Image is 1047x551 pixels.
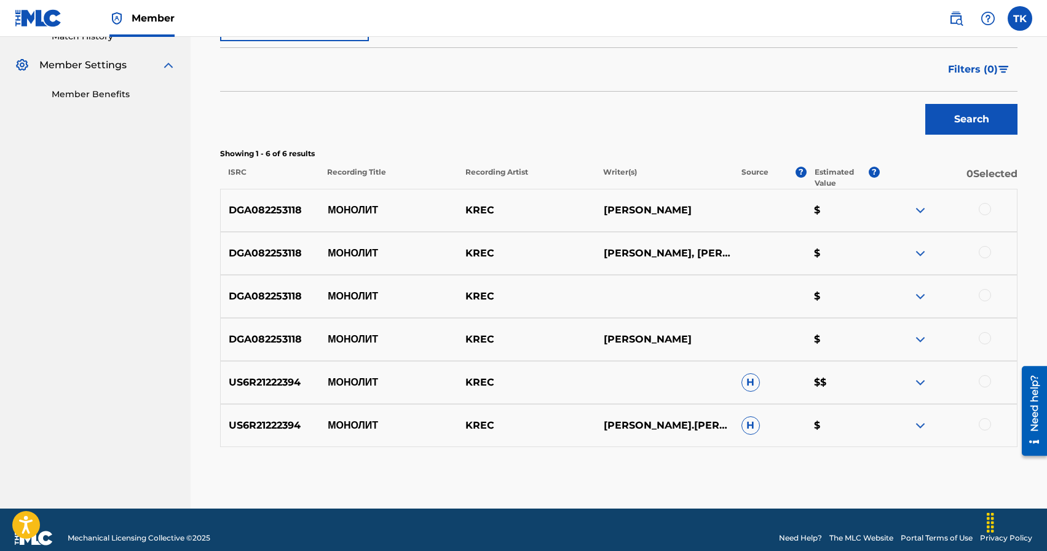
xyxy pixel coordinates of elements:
p: $ [806,289,879,304]
span: Member Settings [39,58,127,73]
p: Source [741,167,768,189]
img: search [949,11,963,26]
p: ISRC [220,167,319,189]
a: Public Search [944,6,968,31]
p: $$ [806,375,879,390]
p: Recording Artist [457,167,596,189]
img: logo [15,531,53,545]
img: filter [998,66,1009,73]
span: H [741,416,760,435]
p: МОНОЛИТ [320,203,457,218]
a: Privacy Policy [980,533,1032,544]
button: Search [925,104,1017,135]
p: [PERSON_NAME] [595,203,733,218]
img: help [981,11,995,26]
img: expand [913,289,928,304]
img: expand [913,418,928,433]
img: MLC Logo [15,9,62,27]
p: $ [806,332,879,347]
p: $ [806,203,879,218]
a: Portal Terms of Use [901,533,973,544]
p: [PERSON_NAME].[PERSON_NAME][PERSON_NAME] [595,418,733,433]
a: Need Help? [779,533,822,544]
p: МОНОЛИТ [320,289,457,304]
p: KREC [457,375,595,390]
iframe: Chat Widget [986,492,1047,551]
div: Help [976,6,1000,31]
div: Виджет чата [986,492,1047,551]
a: Member Benefits [52,88,176,101]
img: expand [913,332,928,347]
p: KREC [457,332,595,347]
p: $ [806,418,879,433]
p: Writer(s) [595,167,733,189]
div: User Menu [1008,6,1032,31]
p: [PERSON_NAME], [PERSON_NAME] [595,246,733,261]
img: expand [161,58,176,73]
a: The MLC Website [829,533,893,544]
span: Mechanical Licensing Collective © 2025 [68,533,210,544]
span: Filters ( 0 ) [948,62,998,77]
img: Member Settings [15,58,30,73]
span: Member [132,11,175,25]
p: [PERSON_NAME] [595,332,733,347]
div: Перетащить [981,504,1000,541]
p: US6R21222394 [221,418,320,433]
p: Recording Title [319,167,457,189]
img: expand [913,203,928,218]
button: Filters (0) [941,54,1017,85]
span: H [741,373,760,392]
p: DGA082253118 [221,289,320,304]
p: KREC [457,246,595,261]
p: МОНОЛИТ [320,332,457,347]
iframe: Resource Center [1013,361,1047,460]
img: Top Rightsholder [109,11,124,26]
p: МОНОЛИТ [320,375,457,390]
p: $ [806,246,879,261]
p: KREC [457,289,595,304]
p: DGA082253118 [221,246,320,261]
p: KREC [457,203,595,218]
p: Estimated Value [815,167,869,189]
span: ? [796,167,807,178]
p: KREC [457,418,595,433]
p: DGA082253118 [221,332,320,347]
p: МОНОЛИТ [320,246,457,261]
p: US6R21222394 [221,375,320,390]
img: expand [913,246,928,261]
p: 0 Selected [880,167,1018,189]
p: DGA082253118 [221,203,320,218]
p: Showing 1 - 6 of 6 results [220,148,1017,159]
span: ? [869,167,880,178]
img: expand [913,375,928,390]
p: МОНОЛИТ [320,418,457,433]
